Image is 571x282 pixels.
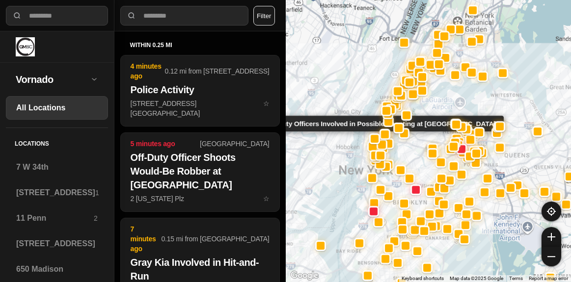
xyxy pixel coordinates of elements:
img: Google [288,269,321,282]
span: star [263,195,270,203]
h3: 11 Penn [16,212,94,224]
img: logo [16,37,35,56]
img: search [12,11,22,21]
h2: Vornado [16,73,90,86]
h3: 7 W 34th [16,161,98,173]
button: 4 minutes ago0.12 mi from [STREET_ADDRESS]Police Activity[STREET_ADDRESS][GEOGRAPHIC_DATA]star [120,55,280,127]
a: [STREET_ADDRESS] [6,232,108,256]
p: [STREET_ADDRESS][GEOGRAPHIC_DATA] [131,99,270,118]
a: Open this area in Google Maps (opens a new window) [288,269,321,282]
a: 11 Penn2 [6,206,108,230]
h2: Police Activity [131,83,270,97]
p: [GEOGRAPHIC_DATA] [200,139,269,149]
p: 5 minutes ago [131,139,200,149]
h3: 650 Madison [16,263,98,275]
button: 5 minutes ago[GEOGRAPHIC_DATA]Off-Duty Officer Shoots Would-Be Robber at [GEOGRAPHIC_DATA]2 [US_S... [120,132,280,212]
button: Filter [253,6,275,26]
a: Report a map error [529,276,568,281]
button: zoom-in [542,227,561,247]
a: 5 minutes ago[GEOGRAPHIC_DATA]Off-Duty Officer Shoots Would-Be Robber at [GEOGRAPHIC_DATA]2 [US_S... [120,194,280,203]
a: Terms (opens in new tab) [509,276,523,281]
p: 2 [94,213,98,223]
button: zoom-out [542,247,561,266]
p: 0.15 mi from [GEOGRAPHIC_DATA] [162,234,270,244]
p: 1 [95,188,99,198]
a: 7 W 34th [6,155,108,179]
div: Off-Duty Officers Involved in Possible Shooting at [GEOGRAPHIC_DATA] [258,116,504,131]
button: recenter [542,202,561,221]
img: recenter [547,207,556,216]
p: 2 [US_STATE] Plz [131,194,270,204]
h5: Locations [6,128,108,155]
span: star [263,100,270,107]
img: zoom-out [547,253,555,260]
span: Map data ©2025 Google [450,276,503,281]
img: open [90,75,98,83]
h2: Off-Duty Officer Shoots Would-Be Robber at [GEOGRAPHIC_DATA] [131,151,270,192]
p: 4 minutes ago [131,61,165,81]
h3: [STREET_ADDRESS] [16,238,98,250]
img: search [127,11,136,21]
a: All Locations [6,96,108,120]
a: 650 Madison [6,257,108,281]
a: [STREET_ADDRESS]1 [6,181,108,205]
h3: [STREET_ADDRESS] [16,187,95,199]
img: zoom-in [547,233,555,241]
h3: All Locations [16,102,98,114]
h5: within 0.25 mi [130,41,270,49]
p: 7 minutes ago [131,224,162,254]
p: 0.12 mi from [STREET_ADDRESS] [165,66,270,76]
button: Keyboard shortcuts [402,275,444,282]
a: 4 minutes ago0.12 mi from [STREET_ADDRESS]Police Activity[STREET_ADDRESS][GEOGRAPHIC_DATA]star [120,99,280,107]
